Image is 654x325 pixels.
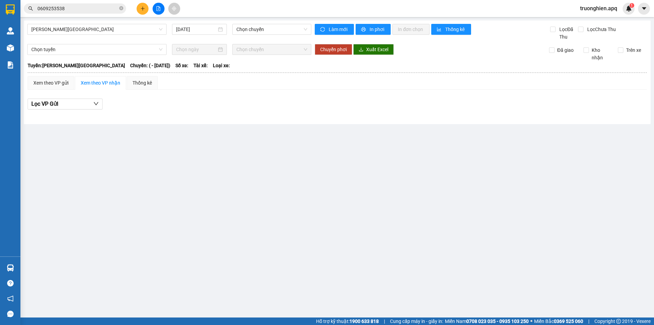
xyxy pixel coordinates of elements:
div: Xem theo VP gửi [33,79,68,87]
span: Hỗ trợ kỹ thuật: [316,317,379,325]
button: downloadXuất Excel [353,44,394,55]
span: message [7,311,14,317]
span: plus [140,6,145,11]
span: ⚪️ [530,320,532,323]
span: Làm mới [329,26,348,33]
span: Kho nhận [589,46,613,61]
button: aim [168,3,180,15]
strong: 1900 633 818 [349,319,379,324]
img: warehouse-icon [7,27,14,34]
button: Chuyển phơi [315,44,352,55]
button: Lọc VP Gửi [28,99,103,109]
span: Lọc VP Gửi [31,100,58,108]
span: | [384,317,385,325]
span: search [28,6,33,11]
span: down [93,101,99,106]
button: caret-down [638,3,650,15]
button: In đơn chọn [392,24,430,35]
button: bar-chartThống kê [431,24,471,35]
span: Chọn chuyến [236,24,307,34]
img: warehouse-icon [7,264,14,271]
sup: 1 [629,3,634,8]
span: printer [361,27,367,32]
span: In phơi [370,26,385,33]
span: Lọc Đã Thu [557,26,578,41]
span: close-circle [119,6,123,10]
span: Loại xe: [213,62,230,69]
span: copyright [616,319,621,324]
span: aim [172,6,176,11]
button: printerIn phơi [356,24,391,35]
span: Miền Bắc [534,317,583,325]
div: Thống kê [133,79,152,87]
img: logo-vxr [6,4,15,15]
img: warehouse-icon [7,44,14,51]
span: Chuyến: ( - [DATE]) [130,62,170,69]
span: Số xe: [175,62,188,69]
strong: 0369 525 060 [554,319,583,324]
b: Tuyến: [PERSON_NAME][GEOGRAPHIC_DATA] [28,63,125,68]
span: Cung cấp máy in - giấy in: [390,317,443,325]
img: solution-icon [7,61,14,69]
span: Chọn chuyến [236,44,307,55]
span: Tài xế: [193,62,208,69]
strong: 0708 023 035 - 0935 103 250 [466,319,529,324]
span: Gia Lâm - Mỹ Đình [31,24,162,34]
span: truonghien.apq [575,4,623,13]
button: file-add [153,3,165,15]
img: icon-new-feature [626,5,632,12]
span: 1 [630,3,633,8]
span: close-circle [119,5,123,12]
span: notification [7,295,14,302]
span: bar-chart [437,27,442,32]
span: | [588,317,589,325]
span: Chọn tuyến [31,44,162,55]
input: Tìm tên, số ĐT hoặc mã đơn [37,5,118,12]
span: file-add [156,6,161,11]
span: Đã giao [555,46,576,54]
span: question-circle [7,280,14,286]
span: Thống kê [445,26,466,33]
span: Lọc Chưa Thu [585,26,617,33]
button: syncLàm mới [315,24,354,35]
span: Miền Nam [445,317,529,325]
input: Chọn ngày [176,46,217,53]
button: plus [137,3,149,15]
span: Trên xe [623,46,644,54]
span: sync [320,27,326,32]
span: caret-down [641,5,647,12]
input: 13/09/2025 [176,26,217,33]
div: Xem theo VP nhận [81,79,120,87]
